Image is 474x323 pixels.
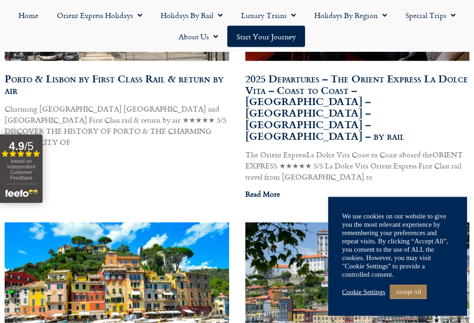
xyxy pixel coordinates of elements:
div: We use cookies on our website to give you the most relevant experience by remembering your prefer... [342,212,453,279]
a: Read more about 2025 Departures – The Orient Express La Dolce Vita – Coast to Coast – Rome – Veni... [245,188,280,199]
a: Home [9,5,48,26]
a: Accept All [390,285,427,299]
p: Charming [GEOGRAPHIC_DATA] [GEOGRAPHIC_DATA] and [GEOGRAPHIC_DATA] First Class rail & return by a... [5,103,229,148]
a: About Us [169,26,227,47]
a: Cookie Settings [342,288,385,296]
a: Holidays by Region [305,5,396,26]
a: Special Trips [396,5,465,26]
a: 2025 Departures – The Orient Express La Dolce Vita – Coast to Coast – [GEOGRAPHIC_DATA] – [GEOGRA... [245,71,468,143]
a: Porto & Lisbon by First Class Rail & return by air [5,71,224,98]
a: Luxury Trains [232,5,305,26]
a: Holidays by Rail [151,5,232,26]
nav: Menu [5,5,469,47]
p: The Orient ExpressLa Dolce Vita Coast to Coast aboard theORIENT EXPRESS ★★★★★ 5/5 La Dolce Vita O... [245,149,470,182]
a: Orient Express Holidays [48,5,151,26]
a: Start your Journey [227,26,305,47]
